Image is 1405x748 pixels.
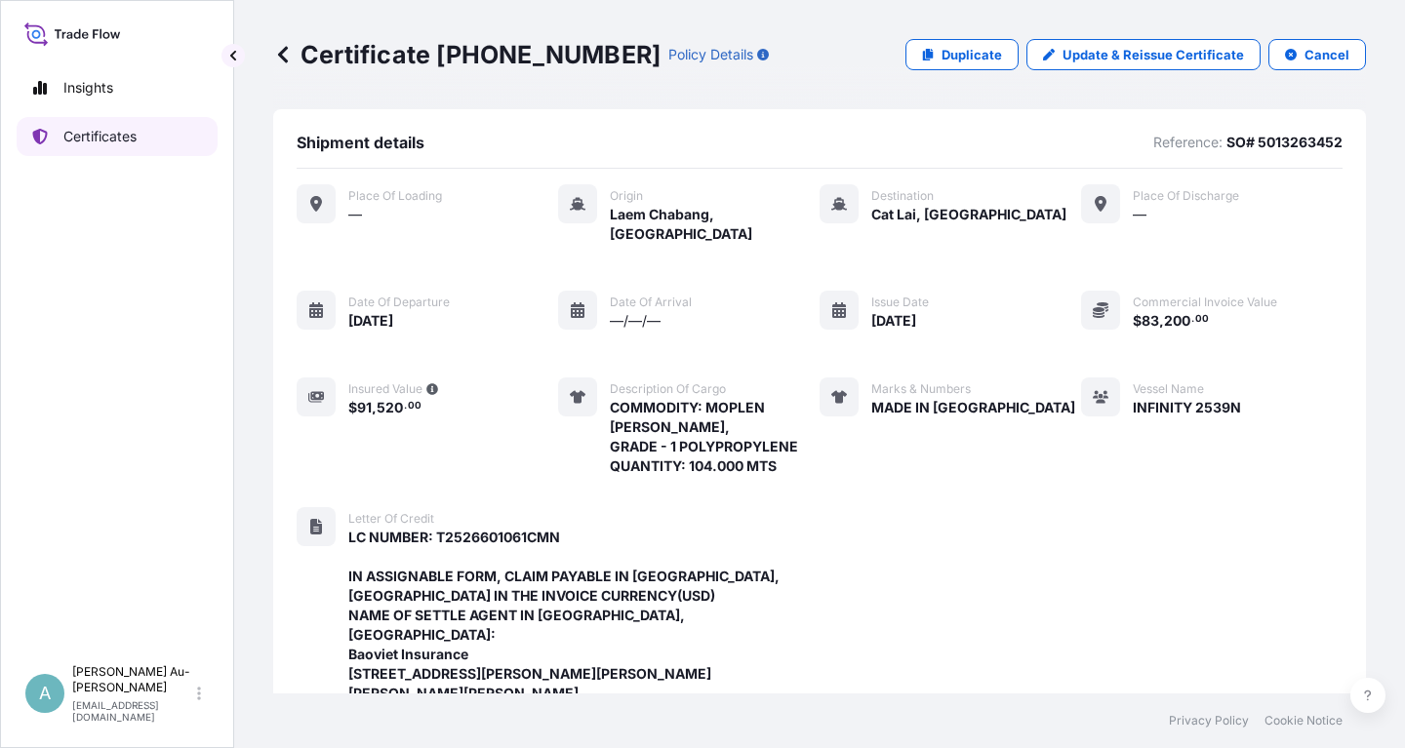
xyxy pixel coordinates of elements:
[348,511,434,527] span: Letter of Credit
[871,311,916,331] span: [DATE]
[1268,39,1366,70] button: Cancel
[348,295,450,310] span: Date of departure
[610,381,726,397] span: Description of cargo
[372,401,377,414] span: ,
[17,68,218,107] a: Insights
[404,403,407,410] span: .
[408,403,421,410] span: 00
[610,205,820,244] span: Laem Chabang, [GEOGRAPHIC_DATA]
[1063,45,1244,64] p: Update & Reissue Certificate
[297,133,424,152] span: Shipment details
[348,311,393,331] span: [DATE]
[871,188,934,204] span: Destination
[905,39,1019,70] a: Duplicate
[1226,133,1343,152] p: SO# 5013263452
[1264,713,1343,728] a: Cookie Notice
[1133,398,1241,417] span: INFINITY 2539N
[273,39,661,70] p: Certificate [PHONE_NUMBER]
[610,398,820,476] span: COMMODITY: MOPLEN [PERSON_NAME], GRADE - 1 POLYPROPYLENE QUANTITY: 104.000 MTS
[668,45,753,64] p: Policy Details
[63,127,137,146] p: Certificates
[348,188,442,204] span: Place of Loading
[1164,314,1190,328] span: 200
[1159,314,1164,328] span: ,
[1133,381,1204,397] span: Vessel Name
[377,401,403,414] span: 520
[871,205,1066,224] span: Cat Lai, [GEOGRAPHIC_DATA]
[871,295,929,310] span: Issue Date
[348,205,362,224] span: —
[1142,314,1159,328] span: 83
[39,684,51,703] span: A
[942,45,1002,64] p: Duplicate
[1133,314,1142,328] span: $
[1195,316,1209,323] span: 00
[1133,205,1146,224] span: —
[72,664,193,695] p: [PERSON_NAME] Au-[PERSON_NAME]
[610,295,692,310] span: Date of arrival
[348,381,422,397] span: Insured Value
[63,78,113,98] p: Insights
[1191,316,1194,323] span: .
[1169,713,1249,728] a: Privacy Policy
[17,117,218,156] a: Certificates
[610,188,643,204] span: Origin
[610,311,661,331] span: —/—/—
[1305,45,1349,64] p: Cancel
[1153,133,1223,152] p: Reference:
[871,381,971,397] span: Marks & Numbers
[1133,188,1239,204] span: Place of discharge
[357,401,372,414] span: 91
[871,398,1075,417] span: MADE IN [GEOGRAPHIC_DATA]
[72,699,193,723] p: [EMAIL_ADDRESS][DOMAIN_NAME]
[348,401,357,414] span: $
[1133,295,1277,310] span: Commercial Invoice Value
[1026,39,1261,70] a: Update & Reissue Certificate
